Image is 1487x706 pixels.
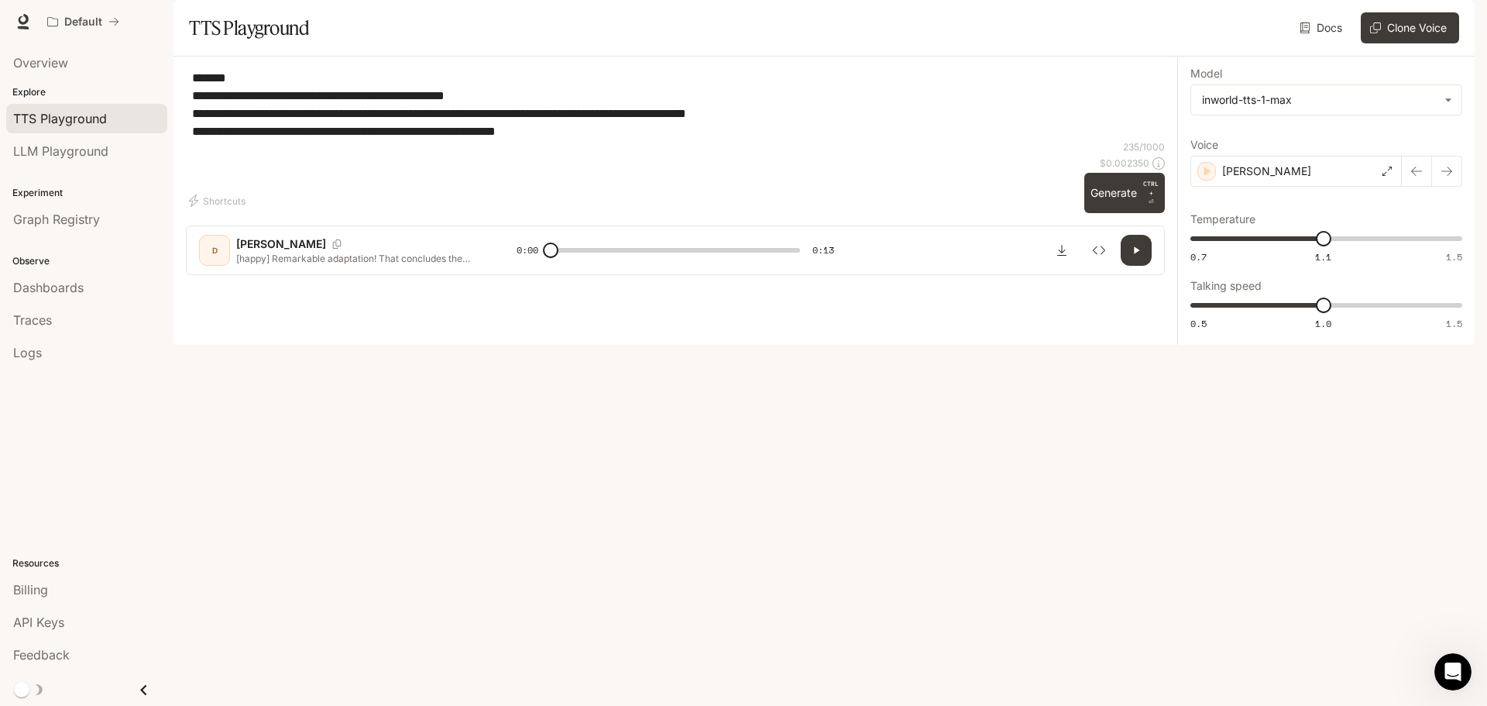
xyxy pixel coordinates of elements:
[1191,85,1461,115] div: inworld-tts-1-max
[1190,68,1222,79] p: Model
[202,238,227,263] div: D
[1361,12,1459,43] button: Clone Voice
[1190,139,1218,150] p: Voice
[1100,157,1149,170] p: $ 0.002350
[1446,250,1462,263] span: 1.5
[1222,164,1311,179] p: [PERSON_NAME]
[1143,179,1159,198] p: CTRL +
[326,239,348,249] button: Copy Voice ID
[1434,653,1472,691] iframe: Intercom live chat
[1190,317,1207,330] span: 0.5
[1190,281,1262,291] p: Talking speed
[186,188,252,213] button: Shortcuts
[1190,250,1207,263] span: 0.7
[1046,235,1077,266] button: Download audio
[1296,12,1348,43] a: Docs
[517,243,538,258] span: 0:00
[1315,250,1331,263] span: 1.1
[1083,235,1114,266] button: Inspect
[236,252,479,265] p: [happy] Remarkable adaptation! That concludes the orientation. I'm relieved.. some participants p...
[1143,179,1159,207] p: ⏎
[1123,140,1165,153] p: 235 / 1000
[189,12,309,43] h1: TTS Playground
[1315,317,1331,330] span: 1.0
[40,6,126,37] button: All workspaces
[236,236,326,252] p: [PERSON_NAME]
[1084,173,1165,213] button: GenerateCTRL +⏎
[812,243,834,258] span: 0:13
[1446,317,1462,330] span: 1.5
[1202,92,1437,108] div: inworld-tts-1-max
[64,15,102,29] p: Default
[1190,214,1255,225] p: Temperature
